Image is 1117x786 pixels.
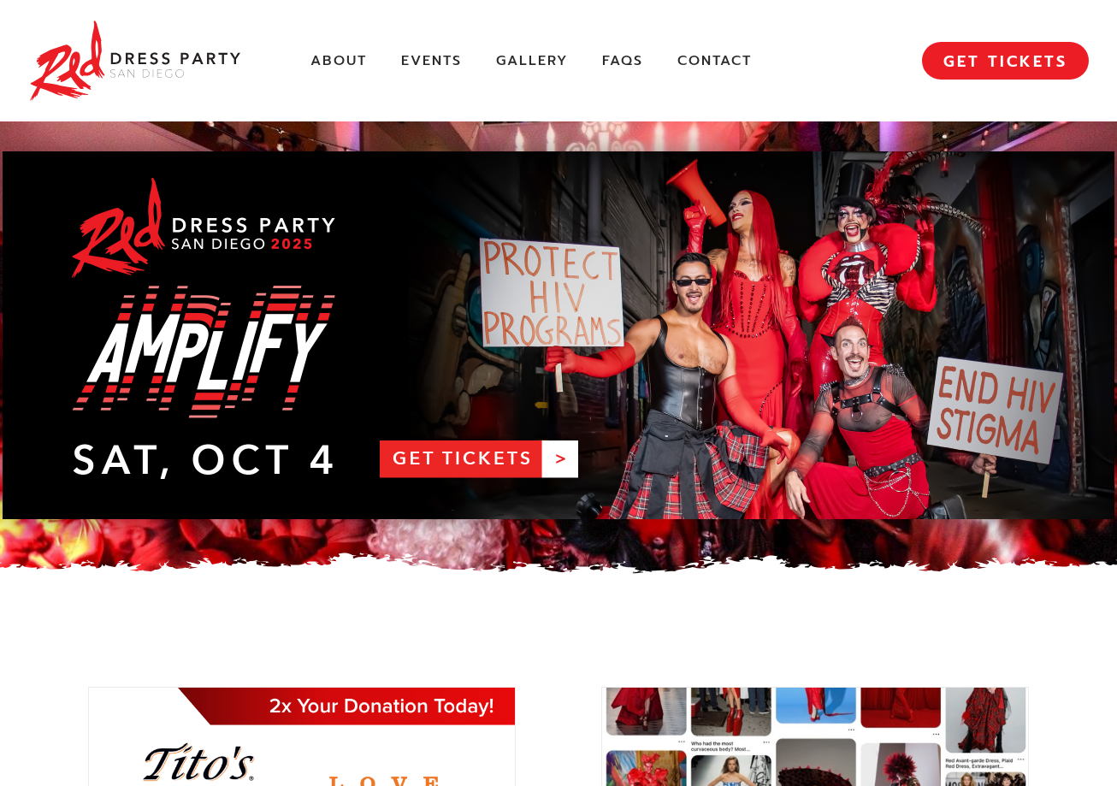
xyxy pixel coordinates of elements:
a: Contact [677,52,752,70]
img: Red Dress Party San Diego [28,17,242,104]
a: FAQs [602,52,643,70]
a: About [310,52,367,70]
a: Events [401,52,462,70]
a: GET TICKETS [922,42,1089,80]
a: Gallery [496,52,568,70]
